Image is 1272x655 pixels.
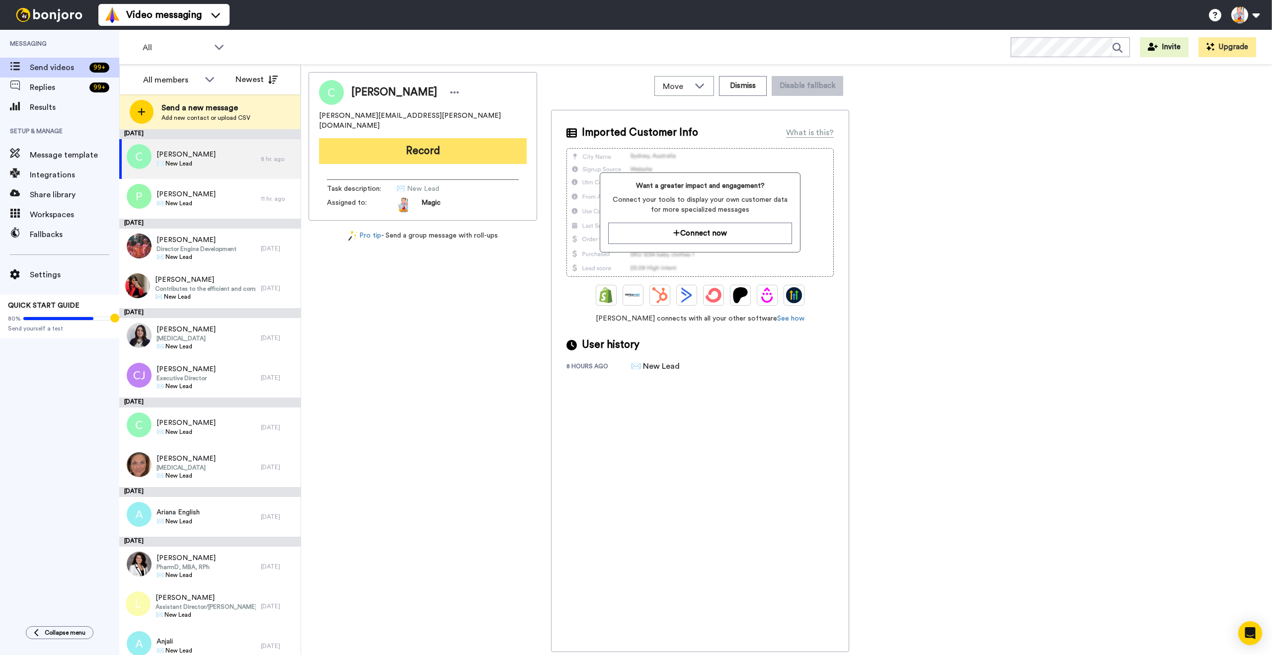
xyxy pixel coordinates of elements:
div: 99 + [89,63,109,73]
span: QUICK START GUIDE [8,302,79,309]
img: 76f9c6c4-d94a-4c92-8edf-c7927ec45e88.jpg [127,234,152,258]
span: Task description : [327,184,397,194]
span: Integrations [30,169,119,181]
img: GoHighLevel [786,287,802,303]
span: [PERSON_NAME] [157,325,216,334]
span: Move [663,81,690,92]
span: Video messaging [126,8,202,22]
span: ✉️ New Lead [157,428,216,436]
div: [DATE] [261,374,296,382]
button: Dismiss [719,76,767,96]
span: Assistant Director/[PERSON_NAME] of Faculty & Curriculum [156,603,256,611]
span: [PERSON_NAME] [157,235,237,245]
button: Invite [1140,37,1189,57]
img: Shopify [598,287,614,303]
span: [PERSON_NAME] [157,454,216,464]
span: Send videos [30,62,85,74]
span: ✉️ New Lead [157,199,216,207]
div: [DATE] [119,487,301,497]
img: vm-color.svg [104,7,120,23]
img: ConvertKit [706,287,721,303]
span: ✉️ New Lead [157,160,216,167]
span: ✉️ New Lead [157,571,216,579]
span: ✉️ New Lead [397,184,491,194]
img: Patreon [732,287,748,303]
span: Connect your tools to display your own customer data for more specialized messages [608,195,792,215]
span: [PERSON_NAME] [156,593,256,603]
span: Anjali [157,637,192,647]
span: Ariana English [157,507,200,517]
div: [DATE] [261,463,296,471]
span: Imported Customer Info [582,125,698,140]
div: All members [143,74,200,86]
div: Open Intercom Messenger [1238,621,1262,645]
div: [DATE] [261,245,296,252]
img: magic-wand.svg [348,231,357,241]
div: 8 hours ago [566,362,631,372]
span: ✉️ New Lead [157,472,216,480]
div: [DATE] [119,219,301,229]
div: [DATE] [261,563,296,571]
span: Workspaces [30,209,119,221]
span: ✉️ New Lead [157,342,216,350]
span: User history [582,337,639,352]
span: ✉️ New Lead [157,647,192,655]
span: Contributes to the efficient and compassionate delivery of health care services [155,285,256,293]
div: [DATE] [119,308,301,318]
img: a49a79f4-9d18-4d00-8d23-0cb73523c118.jpg [127,552,152,576]
a: See how [777,315,804,322]
button: Disable fallback [772,76,843,96]
span: Director Engine Development [157,245,237,253]
img: p.png [127,184,152,209]
button: Upgrade [1198,37,1256,57]
div: [DATE] [261,602,296,610]
img: Drip [759,287,775,303]
span: Fallbacks [30,229,119,241]
span: ✉️ New Lead [157,253,237,261]
img: ActiveCampaign [679,287,695,303]
span: Replies [30,82,85,93]
span: ✉️ New Lead [156,611,256,619]
div: [DATE] [261,423,296,431]
button: Record [319,138,527,164]
span: [PERSON_NAME] [157,553,216,563]
span: Add new contact or upload CSV [161,114,250,122]
img: 678b9a06-8f7d-4246-94b9-5db4d037a879.jpg [125,273,150,298]
div: 99 + [89,82,109,92]
span: ✉️ New Lead [157,382,216,390]
span: Send a new message [161,102,250,114]
span: Magic [421,198,441,213]
img: Hubspot [652,287,668,303]
div: [DATE] [261,642,296,650]
span: Send yourself a test [8,325,111,332]
img: c.png [127,144,152,169]
span: All [143,42,209,54]
img: 60bb4b94-a3b2-4ebb-b869-3e9da2e15df4.jpg [127,452,152,477]
span: [PERSON_NAME][EMAIL_ADDRESS][PERSON_NAME][DOMAIN_NAME] [319,111,527,131]
span: Message template [30,149,119,161]
img: cj.png [127,363,152,388]
span: [MEDICAL_DATA] [157,334,216,342]
img: c.png [127,412,152,437]
span: 80% [8,315,21,323]
a: Pro tip [348,231,381,241]
span: [PERSON_NAME] [157,364,216,374]
div: [DATE] [261,284,296,292]
div: [DATE] [261,334,296,342]
img: Ontraport [625,287,641,303]
div: [DATE] [119,129,301,139]
div: Tooltip anchor [110,314,119,323]
div: [DATE] [261,513,296,521]
button: Newest [228,70,285,89]
span: [MEDICAL_DATA] [157,464,216,472]
span: [PERSON_NAME] connects with all your other software [566,314,834,324]
span: [PERSON_NAME] [157,189,216,199]
div: ✉️ New Lead [631,360,681,372]
img: bj-logo-header-white.svg [12,8,86,22]
button: Collapse menu [26,626,93,639]
button: Connect now [608,223,792,244]
img: a.png [127,502,152,527]
img: Image of Carla Kalvin [319,80,344,105]
span: [PERSON_NAME] [351,85,437,100]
